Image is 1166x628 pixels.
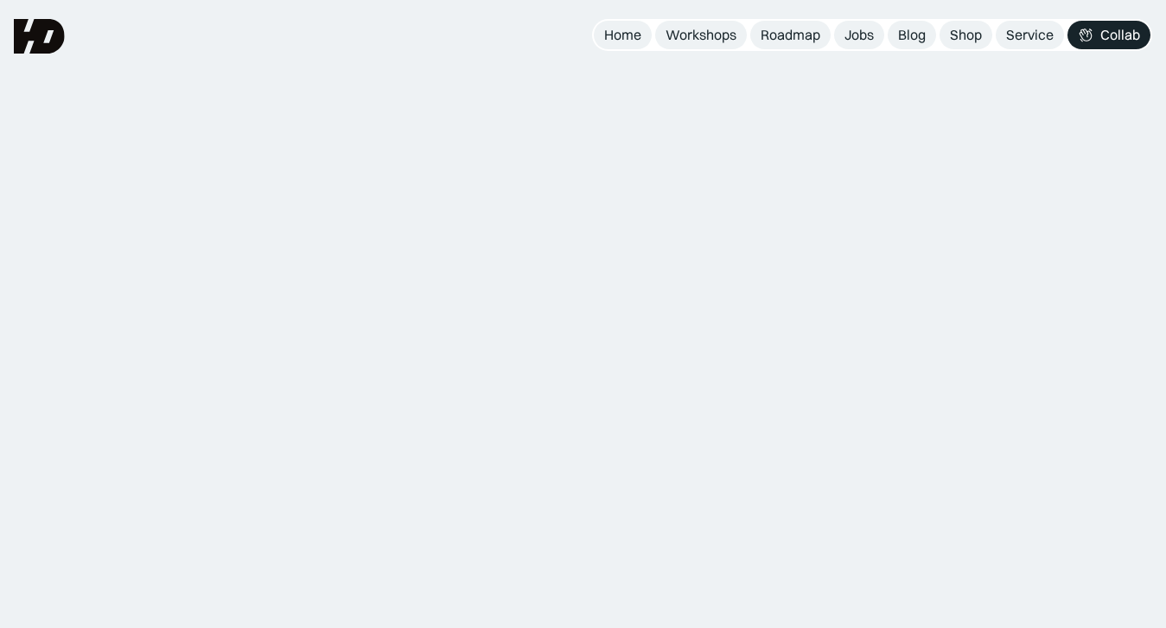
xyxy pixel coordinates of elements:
div: Workshops [666,26,736,44]
div: Jobs [844,26,874,44]
div: Shop [950,26,982,44]
a: Shop [940,21,992,49]
a: Home [594,21,652,49]
div: Service [1006,26,1054,44]
div: Blog [898,26,926,44]
a: Jobs [834,21,884,49]
div: Home [604,26,641,44]
div: Collab [1100,26,1140,44]
a: Collab [1067,21,1150,49]
a: Blog [888,21,936,49]
a: Service [996,21,1064,49]
a: Workshops [655,21,747,49]
div: Roadmap [761,26,820,44]
a: Roadmap [750,21,831,49]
